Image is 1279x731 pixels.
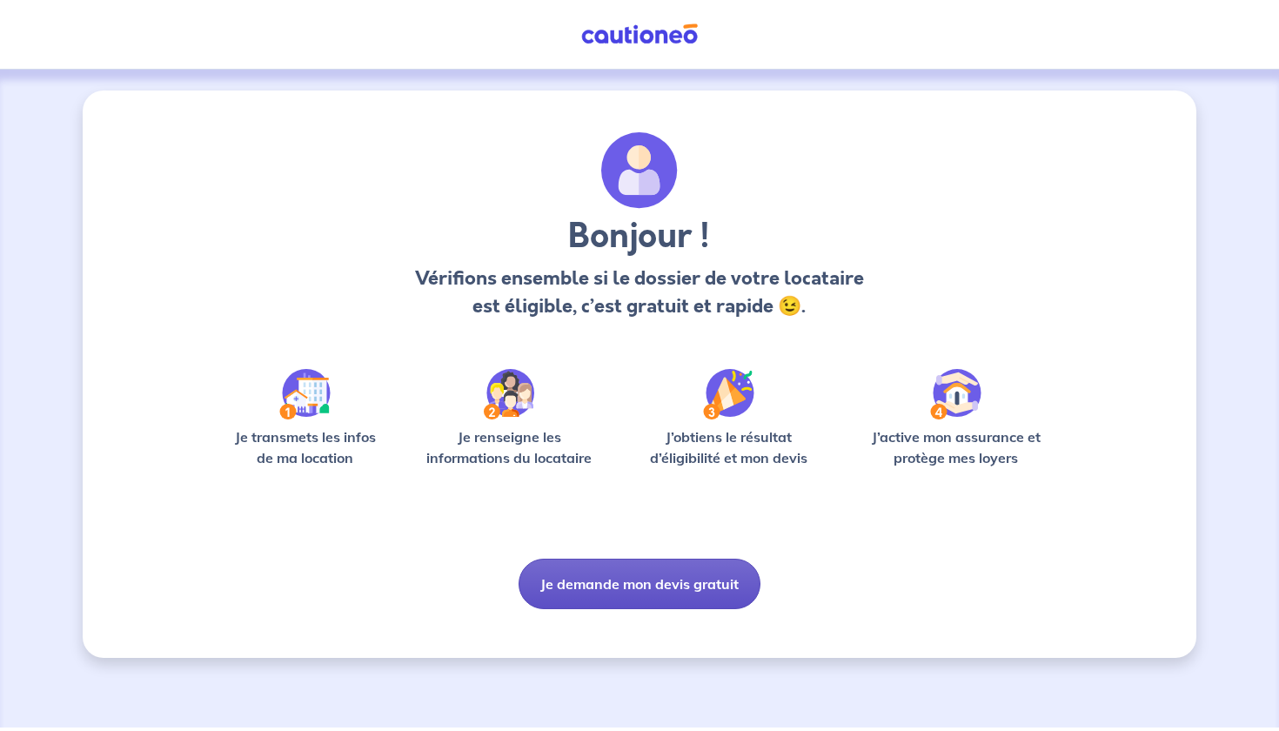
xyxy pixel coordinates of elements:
img: /static/bfff1cf634d835d9112899e6a3df1a5d/Step-4.svg [930,369,981,419]
img: /static/90a569abe86eec82015bcaae536bd8e6/Step-1.svg [279,369,331,419]
p: Vérifions ensemble si le dossier de votre locataire est éligible, c’est gratuit et rapide 😉. [410,265,868,320]
p: J’obtiens le résultat d’éligibilité et mon devis [631,426,827,468]
img: archivate [601,132,678,209]
p: Je transmets les infos de ma location [222,426,388,468]
p: J’active mon assurance et protège mes loyers [854,426,1057,468]
img: Cautioneo [574,23,705,45]
h3: Bonjour ! [410,216,868,258]
p: Je renseigne les informations du locataire [416,426,603,468]
img: /static/f3e743aab9439237c3e2196e4328bba9/Step-3.svg [703,369,754,419]
img: /static/c0a346edaed446bb123850d2d04ad552/Step-2.svg [484,369,534,419]
button: Je demande mon devis gratuit [519,559,760,609]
